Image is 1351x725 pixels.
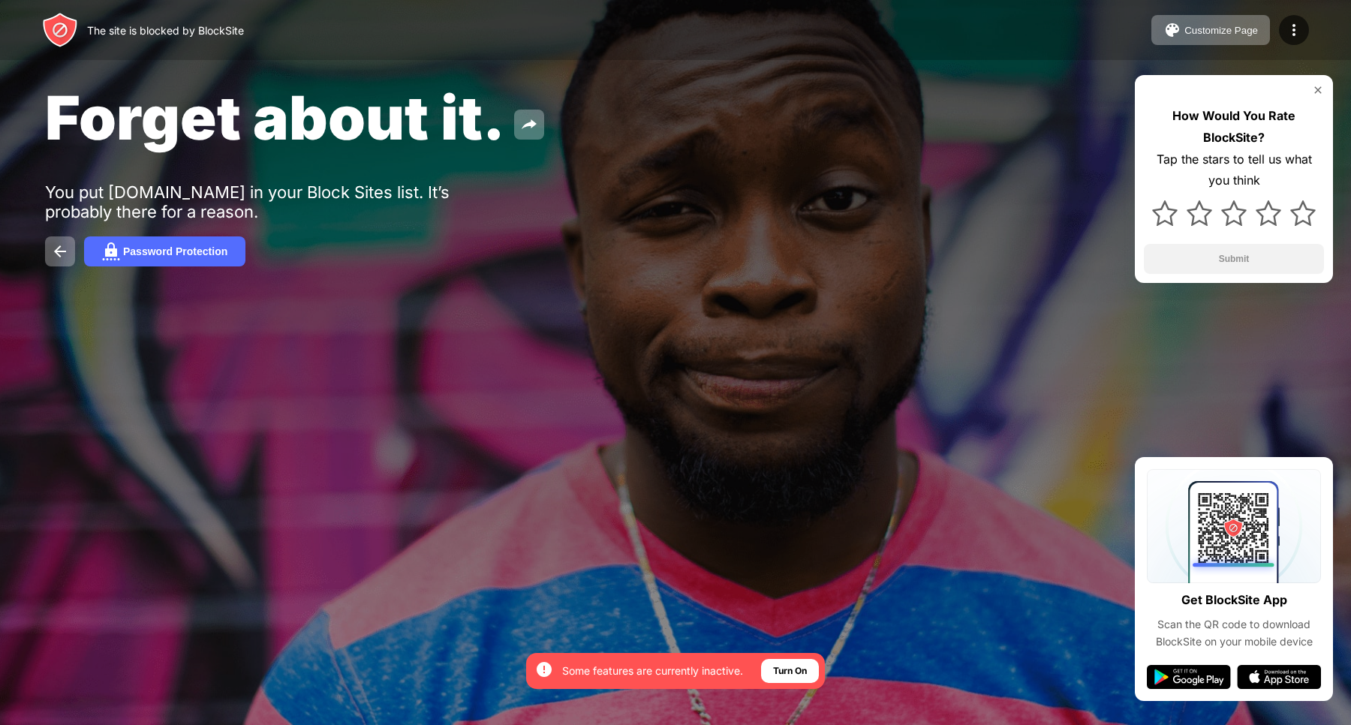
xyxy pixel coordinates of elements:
[51,242,69,260] img: back.svg
[87,24,244,37] div: The site is blocked by BlockSite
[45,81,505,154] span: Forget about it.
[1144,244,1324,274] button: Submit
[1163,21,1181,39] img: pallet.svg
[1312,84,1324,96] img: rate-us-close.svg
[1181,589,1287,611] div: Get BlockSite App
[1187,200,1212,226] img: star.svg
[1256,200,1281,226] img: star.svg
[1285,21,1303,39] img: menu-icon.svg
[1147,665,1231,689] img: google-play.svg
[102,242,120,260] img: password.svg
[1221,200,1247,226] img: star.svg
[42,12,78,48] img: header-logo.svg
[1184,25,1258,36] div: Customize Page
[1237,665,1321,689] img: app-store.svg
[1290,200,1316,226] img: star.svg
[562,663,743,678] div: Some features are currently inactive.
[84,236,245,266] button: Password Protection
[1151,15,1270,45] button: Customize Page
[45,182,509,221] div: You put [DOMAIN_NAME] in your Block Sites list. It’s probably there for a reason.
[520,116,538,134] img: share.svg
[1144,105,1324,149] div: How Would You Rate BlockSite?
[1144,149,1324,192] div: Tap the stars to tell us what you think
[1147,616,1321,650] div: Scan the QR code to download BlockSite on your mobile device
[123,245,227,257] div: Password Protection
[535,660,553,678] img: error-circle-white.svg
[773,663,807,678] div: Turn On
[1152,200,1178,226] img: star.svg
[1147,469,1321,583] img: qrcode.svg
